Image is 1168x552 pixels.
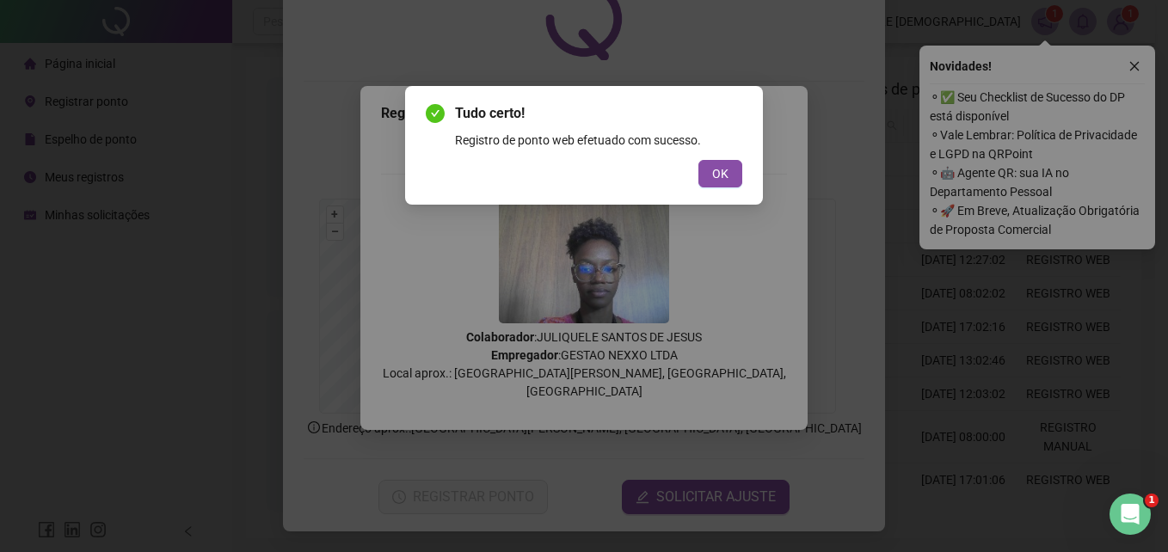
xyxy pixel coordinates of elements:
[1145,494,1159,507] span: 1
[698,160,742,187] button: OK
[712,164,728,183] span: OK
[455,131,742,150] div: Registro de ponto web efetuado com sucesso.
[1110,494,1151,535] iframe: Intercom live chat
[455,103,742,124] span: Tudo certo!
[426,104,445,123] span: check-circle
